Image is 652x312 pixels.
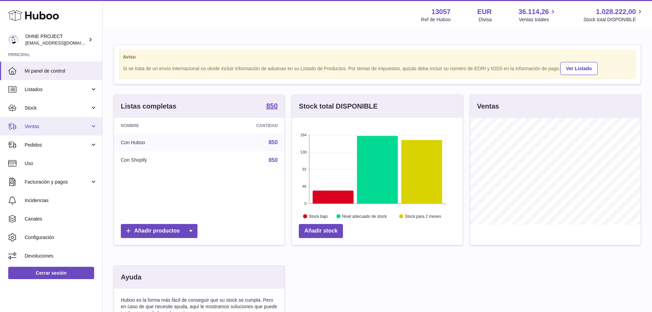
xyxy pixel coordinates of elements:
span: Stock total DISPONIBLE [584,16,644,23]
text: Stock para 2 meses [405,214,441,219]
h3: Ayuda [121,273,141,282]
a: Ver Listado [560,62,598,75]
span: Stock [25,105,90,111]
strong: 13057 [432,7,451,16]
a: 36.114,26 Ventas totales [519,7,557,23]
div: Divisa [479,16,492,23]
span: Canales [25,216,97,222]
span: [EMAIL_ADDRESS][DOMAIN_NAME] [25,40,101,46]
th: Nombre [114,118,205,134]
td: Con Huboo [114,134,205,151]
a: 850 [269,157,278,163]
h3: Stock total DISPONIBLE [299,102,378,111]
span: Ventas totales [519,16,557,23]
span: Ventas [25,123,90,130]
th: Cantidad [205,118,285,134]
text: 0 [305,201,307,205]
h3: Listas completas [121,102,176,111]
text: Nivel adecuado de stock [342,214,387,219]
span: 1.028.222,00 [596,7,636,16]
span: Configuración [25,234,97,241]
a: 1.028.222,00 Stock total DISPONIBLE [584,7,644,23]
a: 850 [266,102,278,111]
strong: Aviso [123,54,632,60]
a: Añadir stock [299,224,343,238]
span: Incidencias [25,197,97,204]
span: Uso [25,160,97,167]
span: Devoluciones [25,253,97,259]
span: Listados [25,86,90,93]
span: Mi panel de control [25,68,97,74]
text: 138 [300,150,306,154]
div: OHNE PROJECT [25,33,87,46]
span: Pedidos [25,142,90,148]
span: 36.114,26 [519,7,549,16]
td: Con Shopify [114,151,205,169]
text: 92 [303,167,307,171]
text: Stock bajo [309,214,328,219]
a: Añadir productos [121,224,197,238]
strong: EUR [477,7,491,16]
a: Cerrar sesión [8,267,94,279]
img: internalAdmin-13057@internal.huboo.com [8,35,18,45]
strong: 850 [266,102,278,109]
h3: Ventas [477,102,499,111]
div: Ref de Huboo [421,16,450,23]
div: Si se trata de un envío internacional no olvide incluir información de aduanas en su Listado de P... [123,61,632,75]
span: Facturación y pagos [25,179,90,185]
text: 46 [303,184,307,188]
a: 850 [269,139,278,145]
text: 184 [300,133,306,137]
